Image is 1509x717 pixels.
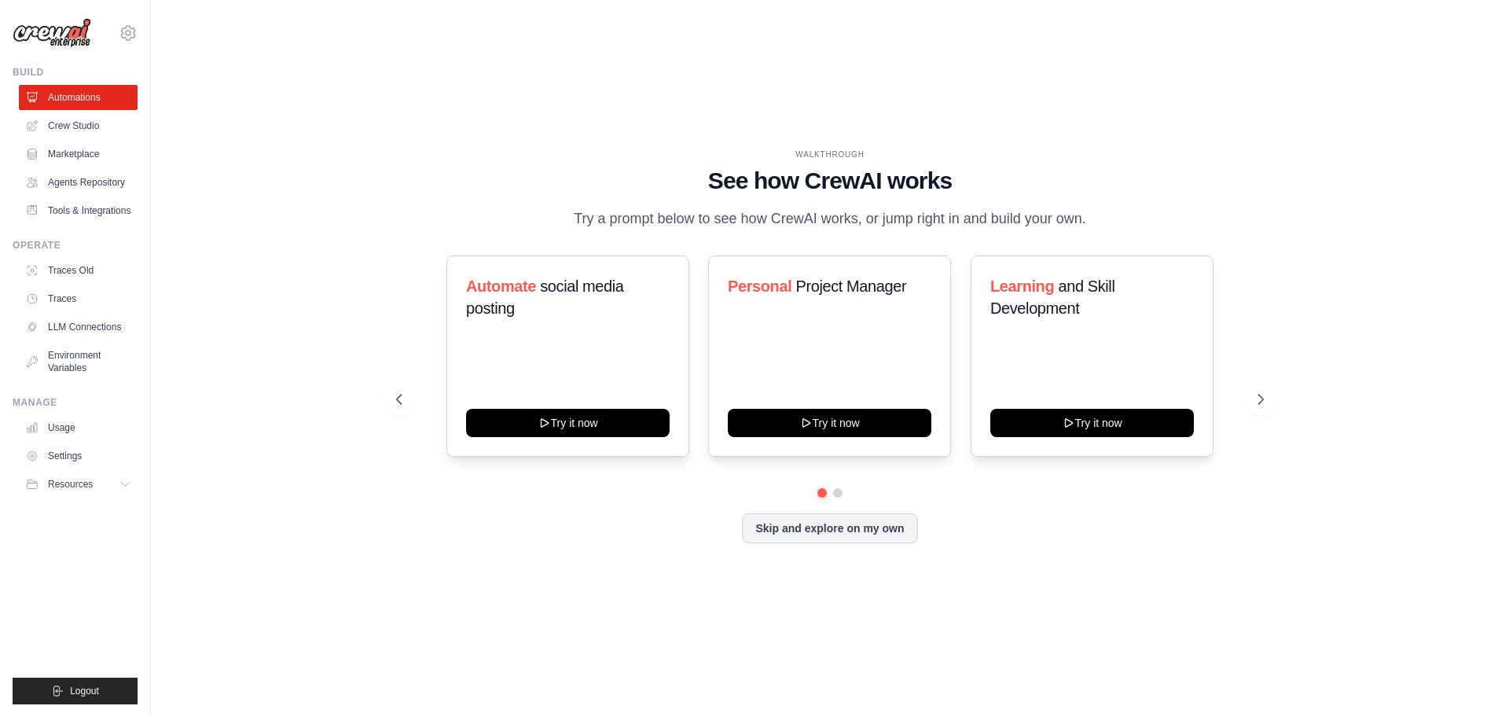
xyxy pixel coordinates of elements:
a: Traces Old [19,258,138,283]
div: Manage [13,396,138,409]
span: Logout [70,685,99,697]
a: Automations [19,85,138,110]
p: Try a prompt below to see how CrewAI works, or jump right in and build your own. [566,208,1094,230]
a: Traces [19,286,138,311]
button: Logout [13,678,138,704]
a: Agents Repository [19,170,138,195]
button: Skip and explore on my own [742,513,917,543]
a: Tools & Integrations [19,198,138,223]
button: Try it now [728,409,931,437]
span: Personal [728,278,791,295]
a: Marketplace [19,142,138,167]
img: Logo [13,18,91,48]
a: Settings [19,443,138,469]
a: LLM Connections [19,314,138,340]
span: and Skill Development [990,278,1114,317]
span: social media posting [466,278,624,317]
a: Environment Variables [19,343,138,381]
h1: See how CrewAI works [396,167,1264,195]
div: Build [13,66,138,79]
button: Try it now [466,409,670,437]
span: Resources [48,478,93,491]
button: Resources [19,472,138,497]
span: Automate [466,278,536,295]
span: Project Manager [796,278,907,295]
button: Try it now [990,409,1194,437]
a: Usage [19,415,138,440]
div: WALKTHROUGH [396,149,1264,160]
a: Crew Studio [19,113,138,138]
span: Learning [990,278,1054,295]
div: Operate [13,239,138,252]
